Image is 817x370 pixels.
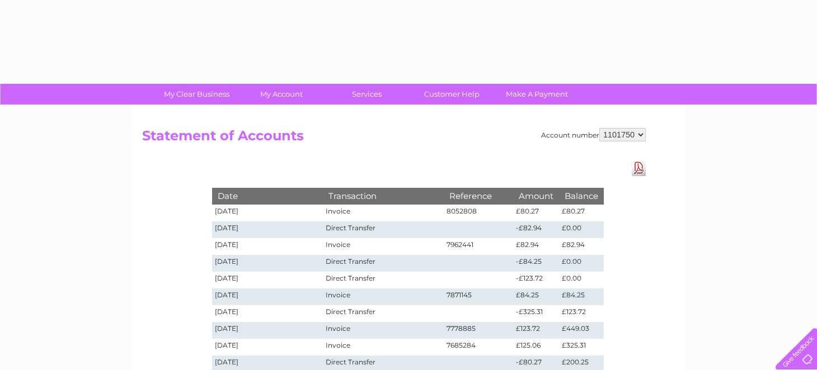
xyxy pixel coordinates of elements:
td: Invoice [323,205,444,221]
td: [DATE] [212,339,323,355]
td: -£84.25 [513,255,559,272]
td: -£82.94 [513,221,559,238]
a: My Clear Business [151,84,243,105]
td: £80.27 [559,205,604,221]
td: 8052808 [444,205,513,221]
td: £325.31 [559,339,604,355]
td: £80.27 [513,205,559,221]
td: 7778885 [444,322,513,339]
td: -£325.31 [513,305,559,322]
td: £0.00 [559,272,604,288]
a: Make A Payment [491,84,583,105]
th: Amount [513,188,559,204]
td: [DATE] [212,305,323,322]
td: £84.25 [513,288,559,305]
h2: Statement of Accounts [142,128,646,149]
td: [DATE] [212,205,323,221]
td: [DATE] [212,221,323,238]
td: £82.94 [559,238,604,255]
td: [DATE] [212,288,323,305]
td: £82.94 [513,238,559,255]
td: Direct Transfer [323,272,444,288]
td: £125.06 [513,339,559,355]
td: Direct Transfer [323,305,444,322]
td: Invoice [323,322,444,339]
td: £123.72 [513,322,559,339]
div: Account number [541,128,646,141]
td: 7962441 [444,238,513,255]
td: Invoice [323,339,444,355]
td: [DATE] [212,238,323,255]
td: Invoice [323,238,444,255]
td: [DATE] [212,322,323,339]
th: Reference [444,188,513,204]
td: £123.72 [559,305,604,322]
th: Balance [559,188,604,204]
th: Transaction [323,188,444,204]
td: £0.00 [559,255,604,272]
td: -£123.72 [513,272,559,288]
td: [DATE] [212,255,323,272]
td: £84.25 [559,288,604,305]
td: Direct Transfer [323,221,444,238]
td: 7685284 [444,339,513,355]
td: £449.03 [559,322,604,339]
td: Invoice [323,288,444,305]
td: £0.00 [559,221,604,238]
th: Date [212,188,323,204]
td: Direct Transfer [323,255,444,272]
a: Customer Help [406,84,498,105]
td: 7871145 [444,288,513,305]
a: Download Pdf [632,160,646,176]
a: Services [321,84,413,105]
td: [DATE] [212,272,323,288]
a: My Account [236,84,328,105]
